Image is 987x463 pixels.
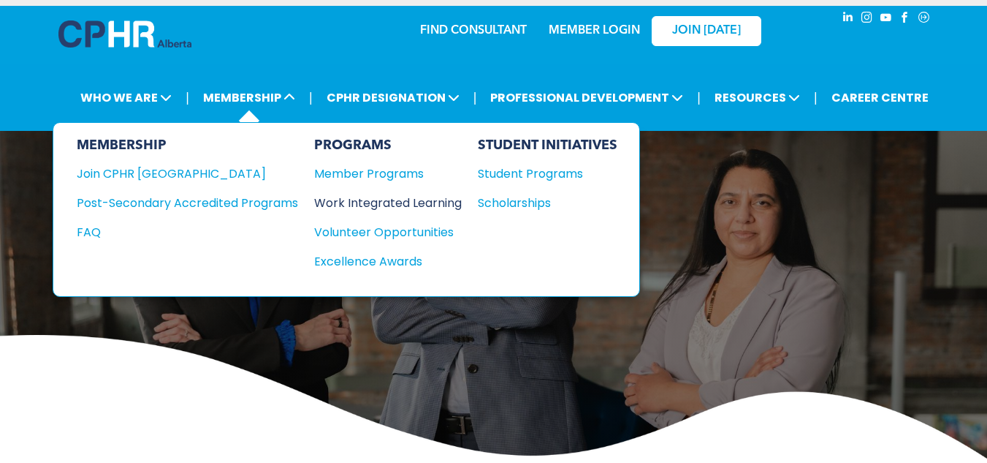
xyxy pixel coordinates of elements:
li: | [309,83,313,113]
div: PROGRAMS [314,138,462,154]
span: MEMBERSHIP [199,84,300,111]
a: FIND CONSULTANT [420,25,527,37]
li: | [473,83,477,113]
a: linkedin [840,10,856,29]
div: FAQ [77,223,276,241]
a: youtube [878,10,894,29]
div: Member Programs [314,165,447,183]
div: MEMBERSHIP [77,138,298,154]
a: MEMBER LOGIN [549,25,640,37]
span: WHO WE ARE [76,84,176,111]
a: instagram [859,10,875,29]
a: FAQ [77,223,298,241]
div: Excellence Awards [314,252,447,271]
a: Join CPHR [GEOGRAPHIC_DATA] [77,165,298,183]
a: JOIN [DATE] [652,16,761,46]
li: | [697,83,701,113]
img: A blue and white logo for cp alberta [58,20,191,48]
span: CPHR DESIGNATION [322,84,464,111]
div: Volunteer Opportunities [314,223,447,241]
a: Post-Secondary Accredited Programs [77,194,298,212]
a: CAREER CENTRE [827,84,933,111]
a: Member Programs [314,165,462,183]
span: PROFESSIONAL DEVELOPMENT [486,84,687,111]
a: Social network [916,10,932,29]
li: | [814,83,818,113]
div: Scholarships [478,194,603,212]
li: | [186,83,189,113]
div: Post-Secondary Accredited Programs [77,194,276,212]
div: Work Integrated Learning [314,194,447,212]
a: Work Integrated Learning [314,194,462,212]
span: JOIN [DATE] [672,24,741,38]
span: RESOURCES [710,84,804,111]
div: STUDENT INITIATIVES [478,138,617,154]
div: Join CPHR [GEOGRAPHIC_DATA] [77,165,276,183]
div: Student Programs [478,165,603,183]
a: facebook [897,10,913,29]
a: Scholarships [478,194,617,212]
a: Student Programs [478,165,617,183]
a: Volunteer Opportunities [314,223,462,241]
a: Excellence Awards [314,252,462,271]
